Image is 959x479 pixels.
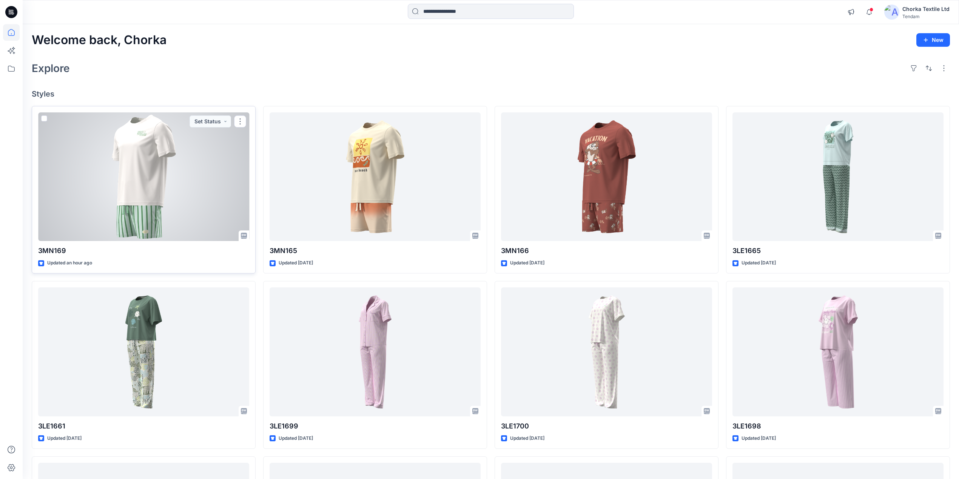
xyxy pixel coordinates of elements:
[270,112,481,241] a: 3MN165
[270,246,481,256] p: 3MN165
[38,112,249,241] a: 3MN169
[902,5,950,14] div: Chorka Textile Ltd
[742,434,776,442] p: Updated [DATE]
[279,259,313,267] p: Updated [DATE]
[884,5,899,20] img: avatar
[501,287,712,416] a: 3LE1700
[270,287,481,416] a: 3LE1699
[38,246,249,256] p: 3MN169
[732,112,944,241] a: 3LE1665
[32,62,70,74] h2: Explore
[501,112,712,241] a: 3MN166
[732,287,944,416] a: 3LE1698
[501,421,712,431] p: 3LE1700
[732,246,944,256] p: 3LE1665
[902,14,950,19] div: Tendam
[279,434,313,442] p: Updated [DATE]
[47,434,82,442] p: Updated [DATE]
[38,287,249,416] a: 3LE1661
[38,421,249,431] p: 3LE1661
[32,33,167,47] h2: Welcome back, Chorka
[47,259,92,267] p: Updated an hour ago
[732,421,944,431] p: 3LE1698
[510,434,544,442] p: Updated [DATE]
[501,246,712,256] p: 3MN166
[742,259,776,267] p: Updated [DATE]
[32,89,950,98] h4: Styles
[510,259,544,267] p: Updated [DATE]
[916,33,950,47] button: New
[270,421,481,431] p: 3LE1699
